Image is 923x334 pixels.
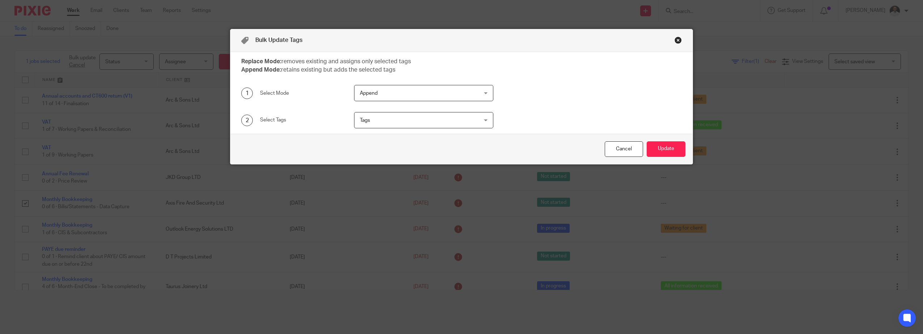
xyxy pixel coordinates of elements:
[241,115,253,126] div: 2
[260,116,343,124] div: Select Tags
[360,91,378,96] span: Append
[260,90,343,97] div: Select Mode
[241,67,281,73] b: Append Mode:
[605,141,643,157] div: Close this dialog window
[360,118,370,123] span: Tags
[241,67,395,73] span: retains existing but adds the selected tags
[241,87,253,99] div: 1
[255,37,302,43] span: Bulk Update Tags
[647,141,685,157] button: Update
[675,37,682,44] div: Close this dialog window
[241,59,281,64] b: Replace Mode:
[241,59,411,64] span: removes existing and assigns only selected tags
